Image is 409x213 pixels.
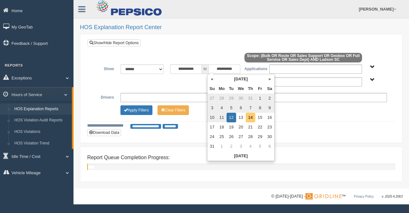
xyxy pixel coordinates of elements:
[255,113,265,122] td: 15
[12,126,72,138] a: HOS Violations
[265,122,274,132] td: 23
[12,138,72,149] a: HOS Violation Trend
[236,84,246,94] th: We
[217,84,227,94] th: Mo
[87,155,395,160] h4: Report Queue Completion Progress:
[207,122,217,132] td: 17
[382,195,403,198] span: v. 2025.4.2063
[236,122,246,132] td: 20
[265,84,274,94] th: Sa
[255,122,265,132] td: 22
[236,94,246,103] td: 30
[236,113,246,122] td: 13
[265,103,274,113] td: 9
[265,113,274,122] td: 16
[217,103,227,113] td: 4
[207,103,217,113] td: 3
[255,103,265,113] td: 8
[80,24,403,31] h2: HOS Explanation Report Center
[354,195,374,198] a: Privacy Policy
[246,103,255,113] td: 7
[246,132,255,142] td: 28
[158,105,189,115] button: Change Filter Options
[305,193,342,200] img: Gridline
[265,142,274,151] td: 6
[265,74,274,84] th: »
[217,74,265,84] th: [DATE]
[92,93,117,101] label: Drivers
[207,132,217,142] td: 24
[217,113,227,122] td: 11
[217,132,227,142] td: 25
[207,113,217,122] td: 10
[227,142,236,151] td: 2
[227,103,236,113] td: 5
[246,113,255,122] td: 14
[12,115,72,126] a: HOS Violation Audit Reports
[271,193,403,200] div: © [DATE]-[DATE] - ™
[236,142,246,151] td: 3
[12,103,72,115] a: HOS Explanation Reports
[217,142,227,151] td: 1
[255,142,265,151] td: 5
[246,142,255,151] td: 4
[207,74,217,84] th: «
[227,113,236,122] td: 12
[236,103,246,113] td: 6
[241,64,266,72] label: Applications
[87,129,121,136] button: Download Data
[246,94,255,103] td: 31
[244,53,362,62] span: Scope: (Bulk OR Route OR Sales Support OR Geobox OR Full Service OR Sales Dept) AND Ladson SC
[246,84,255,94] th: Th
[255,84,265,94] th: Fr
[236,132,246,142] td: 27
[265,132,274,142] td: 30
[227,94,236,103] td: 29
[265,94,274,103] td: 2
[92,64,117,72] label: Show
[120,105,152,115] button: Change Filter Options
[207,94,217,103] td: 27
[255,94,265,103] td: 1
[217,94,227,103] td: 28
[246,122,255,132] td: 21
[227,122,236,132] td: 19
[88,39,141,46] a: Show/Hide Report Options
[207,84,217,94] th: Su
[227,84,236,94] th: Tu
[202,64,208,74] span: to
[207,151,274,161] th: [DATE]
[255,132,265,142] td: 29
[227,132,236,142] td: 26
[217,122,227,132] td: 18
[207,142,217,151] td: 31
